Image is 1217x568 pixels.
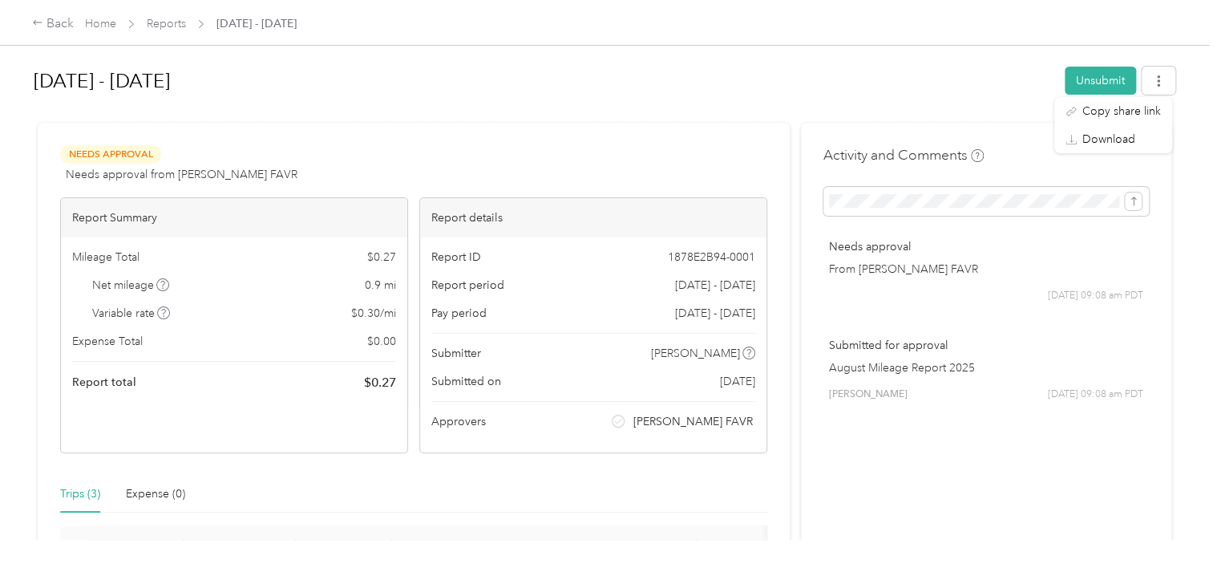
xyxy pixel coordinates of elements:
[431,277,504,294] span: Report period
[72,333,143,350] span: Expense Total
[365,277,396,294] span: 0.9 mi
[126,485,185,503] div: Expense (0)
[61,198,407,237] div: Report Summary
[431,305,487,322] span: Pay period
[60,145,161,164] span: Needs Approval
[367,333,396,350] span: $ 0.00
[92,305,171,322] span: Variable rate
[633,413,753,430] span: [PERSON_NAME] FAVR
[675,305,755,322] span: [DATE] - [DATE]
[651,345,740,362] span: [PERSON_NAME]
[1048,387,1143,402] span: [DATE] 09:08 am PDT
[72,249,139,266] span: Mileage Total
[823,145,984,165] h4: Activity and Comments
[431,373,501,390] span: Submitted on
[829,387,908,402] span: [PERSON_NAME]
[420,198,766,237] div: Report details
[675,277,755,294] span: [DATE] - [DATE]
[829,238,1143,255] p: Needs approval
[1065,67,1136,95] button: Unsubmit
[85,17,116,30] a: Home
[668,249,755,266] span: 1878E2B94-0001
[60,485,100,503] div: Trips (3)
[72,374,136,391] span: Report total
[431,413,486,430] span: Approvers
[1048,289,1143,303] span: [DATE] 09:08 am PDT
[829,261,1143,278] p: From [PERSON_NAME] FAVR
[431,249,481,266] span: Report ID
[1082,103,1161,120] span: Copy share link
[92,277,170,294] span: Net mileage
[431,345,481,362] span: Submitter
[66,166,297,183] span: Needs approval from [PERSON_NAME] FAVR
[1082,131,1135,148] span: Download
[829,359,1143,376] p: August Mileage Report 2025
[829,337,1143,354] p: Submitted for approval
[367,249,396,266] span: $ 0.27
[32,14,74,34] div: Back
[364,373,396,392] span: $ 0.27
[351,305,396,322] span: $ 0.30 / mi
[34,62,1053,100] h1: Aug 16 - 31, 2025
[720,373,755,390] span: [DATE]
[147,17,186,30] a: Reports
[1127,478,1217,568] iframe: Everlance-gr Chat Button Frame
[216,15,297,32] span: [DATE] - [DATE]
